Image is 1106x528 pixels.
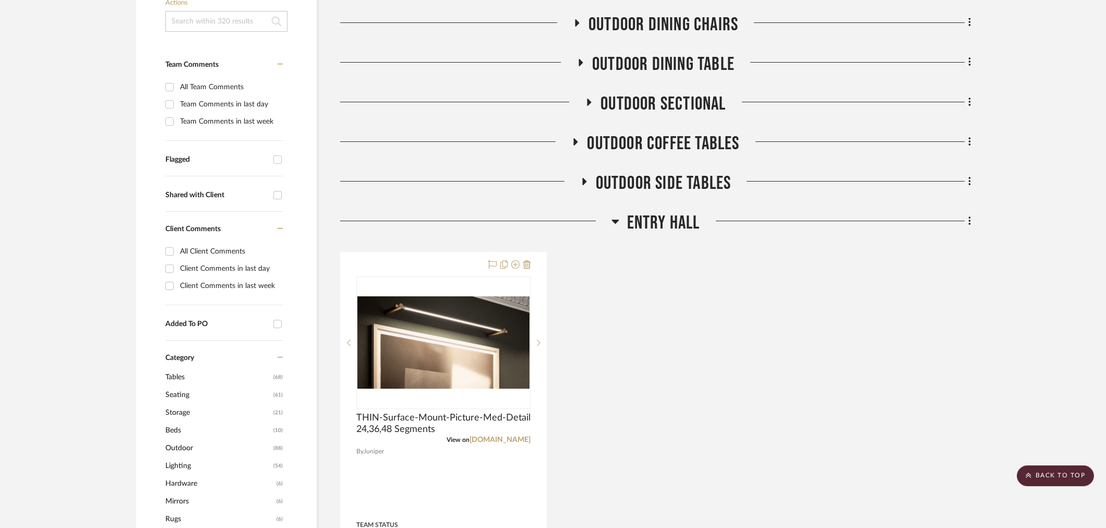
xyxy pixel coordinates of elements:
span: Outdoor Sectional [600,93,726,115]
div: Client Comments in last week [180,278,280,294]
span: Tables [165,368,271,386]
span: Client Comments [165,225,221,233]
span: Entry Hall [627,212,700,234]
div: All Team Comments [180,79,280,95]
div: Team Comments in last day [180,96,280,113]
span: (68) [273,369,283,386]
span: Mirrors [165,493,274,510]
img: THIN-Surface-Mount-Picture-Med-Detail 24,36,48 Segments [357,296,530,389]
input: Search within 320 results [165,11,287,32]
span: (6) [276,493,283,510]
span: (21) [273,404,283,421]
span: Beds [165,422,271,439]
span: Storage [165,404,271,422]
span: Outdoor Dining Chairs [588,14,738,36]
span: By [356,447,364,457]
div: Added To PO [165,320,268,329]
span: (88) [273,440,283,457]
span: THIN-Surface-Mount-Picture-Med-Detail 24,36,48 Segments [356,412,531,435]
span: Lighting [165,457,271,475]
div: Flagged [165,155,268,164]
span: (61) [273,387,283,403]
span: Juniper [364,447,384,457]
span: Outdoor [165,439,271,457]
span: (6) [276,475,283,492]
span: (54) [273,458,283,474]
div: Team Comments in last week [180,113,280,130]
a: [DOMAIN_NAME] [470,436,531,443]
span: Outdoor Side Tables [596,172,731,195]
span: Seating [165,386,271,404]
span: (10) [273,422,283,439]
span: Rugs [165,510,274,528]
span: (6) [276,511,283,527]
scroll-to-top-button: BACK TO TOP [1017,465,1094,486]
div: Client Comments in last day [180,260,280,277]
span: View on [447,437,470,443]
div: All Client Comments [180,243,280,260]
span: Team Comments [165,61,219,68]
span: Hardware [165,475,274,493]
span: Category [165,354,194,363]
span: Outdoor Dining Table [592,53,735,76]
span: Outdoor Coffee Tables [587,133,739,155]
div: Shared with Client [165,191,268,200]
